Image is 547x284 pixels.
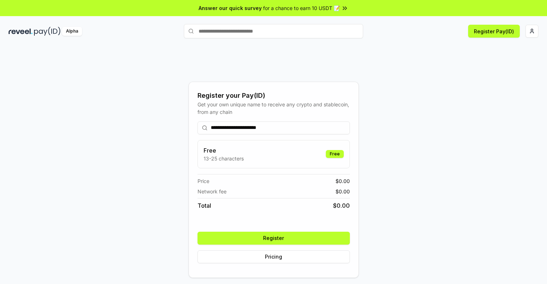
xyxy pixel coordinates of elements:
[198,91,350,101] div: Register your Pay(ID)
[62,27,82,36] div: Alpha
[9,27,33,36] img: reveel_dark
[326,150,344,158] div: Free
[198,232,350,245] button: Register
[204,155,244,162] p: 13-25 characters
[333,201,350,210] span: $ 0.00
[198,250,350,263] button: Pricing
[34,27,61,36] img: pay_id
[263,4,340,12] span: for a chance to earn 10 USDT 📝
[468,25,520,38] button: Register Pay(ID)
[198,177,209,185] span: Price
[204,146,244,155] h3: Free
[198,188,227,195] span: Network fee
[336,188,350,195] span: $ 0.00
[336,177,350,185] span: $ 0.00
[199,4,262,12] span: Answer our quick survey
[198,101,350,116] div: Get your own unique name to receive any crypto and stablecoin, from any chain
[198,201,211,210] span: Total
